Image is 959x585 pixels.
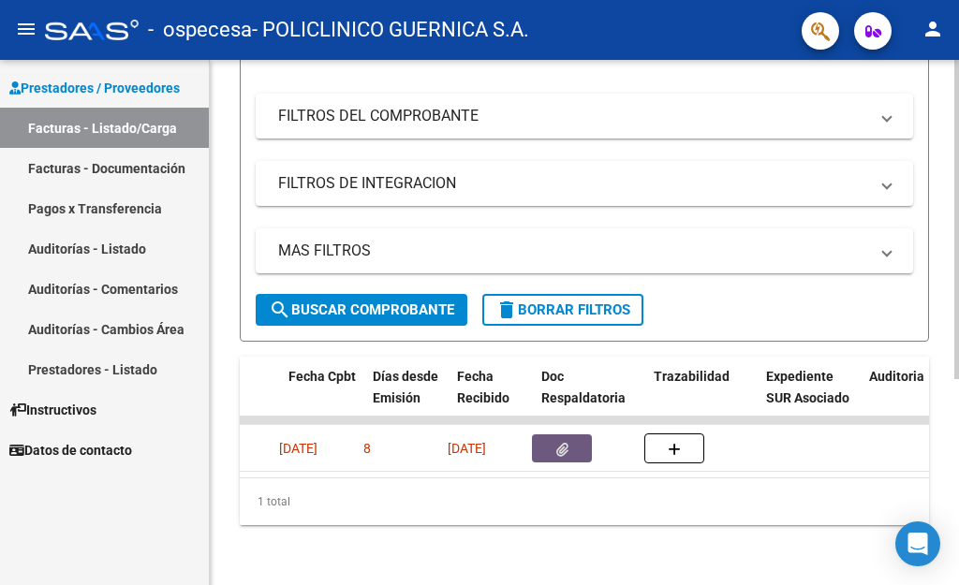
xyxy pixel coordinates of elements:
[269,299,291,321] mat-icon: search
[240,478,929,525] div: 1 total
[256,294,467,326] button: Buscar Comprobante
[373,369,438,405] span: Días desde Emisión
[895,521,940,566] div: Open Intercom Messenger
[256,161,913,206] mat-expansion-panel-header: FILTROS DE INTEGRACION
[654,369,730,384] span: Trazabilidad
[278,173,868,194] mat-panel-title: FILTROS DE INTEGRACION
[9,78,180,98] span: Prestadores / Proveedores
[15,18,37,40] mat-icon: menu
[450,357,534,439] datatable-header-cell: Fecha Recibido
[278,241,868,261] mat-panel-title: MAS FILTROS
[281,357,365,439] datatable-header-cell: Fecha Cpbt
[363,441,371,456] span: 8
[495,299,518,321] mat-icon: delete
[448,441,486,456] span: [DATE]
[534,357,646,439] datatable-header-cell: Doc Respaldatoria
[9,440,132,461] span: Datos de contacto
[288,369,356,384] span: Fecha Cpbt
[256,228,913,273] mat-expansion-panel-header: MAS FILTROS
[766,369,849,405] span: Expediente SUR Asociado
[482,294,643,326] button: Borrar Filtros
[495,301,630,318] span: Borrar Filtros
[148,9,252,51] span: - ospecesa
[365,357,450,439] datatable-header-cell: Días desde Emisión
[646,357,759,439] datatable-header-cell: Trazabilidad
[252,9,529,51] span: - POLICLINICO GUERNICA S.A.
[256,94,913,139] mat-expansion-panel-header: FILTROS DEL COMPROBANTE
[869,369,924,384] span: Auditoria
[759,357,862,439] datatable-header-cell: Expediente SUR Asociado
[541,369,626,405] span: Doc Respaldatoria
[457,369,509,405] span: Fecha Recibido
[279,441,317,456] span: [DATE]
[862,357,951,439] datatable-header-cell: Auditoria
[269,301,454,318] span: Buscar Comprobante
[922,18,944,40] mat-icon: person
[278,106,868,126] mat-panel-title: FILTROS DEL COMPROBANTE
[9,400,96,420] span: Instructivos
